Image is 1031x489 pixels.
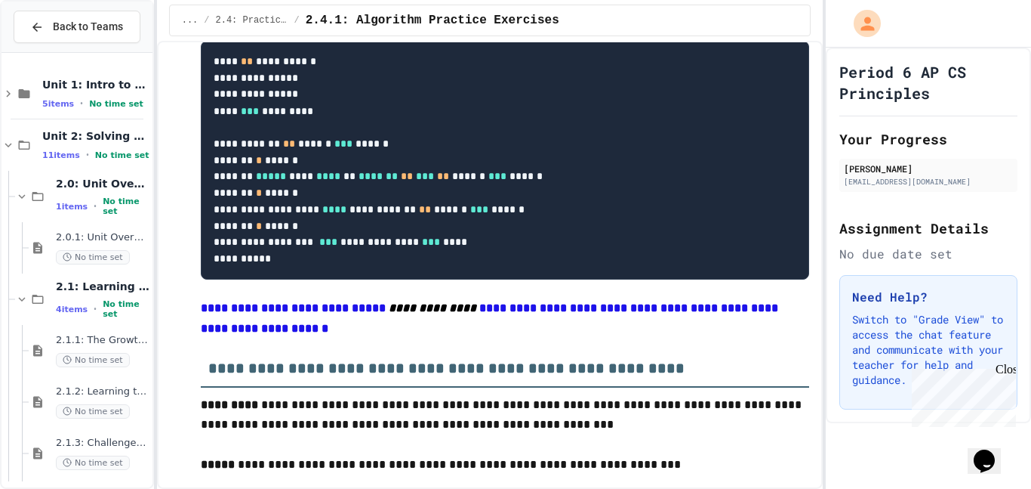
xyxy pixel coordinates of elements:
span: • [80,97,83,110]
div: No due date set [839,245,1017,263]
span: No time set [103,197,149,216]
span: • [94,303,97,315]
span: Back to Teams [53,19,123,35]
span: No time set [95,150,149,160]
h1: Period 6 AP CS Principles [839,61,1017,104]
div: My Account [838,6,885,41]
div: [EMAIL_ADDRESS][DOMAIN_NAME] [844,176,1013,187]
span: 2.1.3: Challenge Problem - The Bridge [56,437,149,450]
span: 2.0.1: Unit Overview [56,231,149,244]
h2: Assignment Details [839,218,1017,239]
div: [PERSON_NAME] [844,162,1013,175]
span: 2.1: Learning to Solve Hard Problems [56,280,149,293]
button: Back to Teams [14,11,140,43]
span: 2.1.2: Learning to Solve Hard Problems [56,385,149,398]
span: No time set [56,456,130,470]
span: No time set [56,250,130,265]
span: No time set [89,99,143,109]
span: 2.4.1: Algorithm Practice Exercises [306,11,559,29]
span: Unit 1: Intro to Computer Science [42,78,149,91]
span: 1 items [56,202,88,212]
p: Switch to "Grade View" to access the chat feature and communicate with your teacher for help and ... [852,312,1005,388]
iframe: chat widget [906,363,1016,427]
span: 2.4: Practice with Algorithms [216,14,288,26]
span: Unit 2: Solving Problems in Computer Science [42,129,149,143]
span: No time set [103,299,149,319]
span: • [86,149,89,161]
span: / [294,14,300,26]
h3: Need Help? [852,288,1005,306]
span: 11 items [42,150,80,160]
span: 2.1.1: The Growth Mindset [56,334,149,347]
span: / [204,14,209,26]
h2: Your Progress [839,128,1017,150]
span: 5 items [42,99,74,109]
div: Chat with us now!Close [6,6,104,96]
span: No time set [56,404,130,419]
span: ... [182,14,199,26]
span: • [94,200,97,212]
span: 4 items [56,305,88,314]
span: No time set [56,353,130,367]
iframe: chat widget [968,429,1016,474]
span: 2.0: Unit Overview [56,177,149,190]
